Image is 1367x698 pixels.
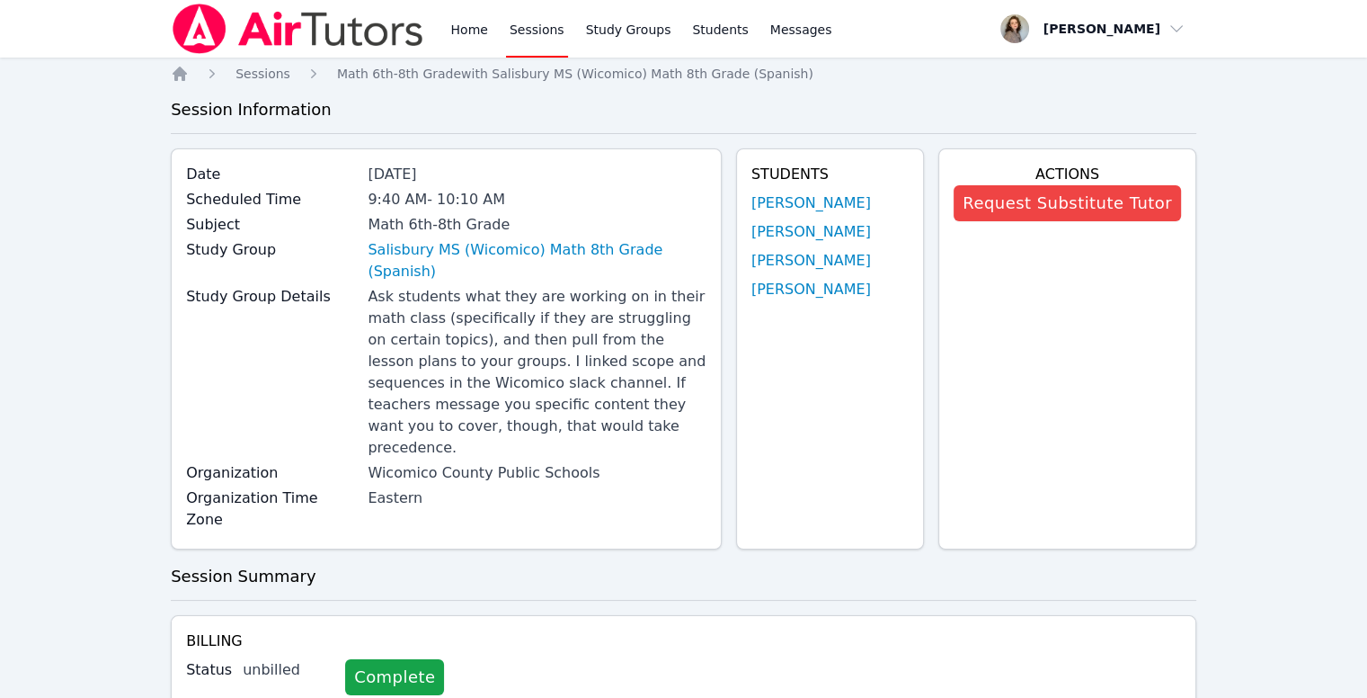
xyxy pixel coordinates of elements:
[751,250,871,272] a: [PERSON_NAME]
[751,279,871,300] a: [PERSON_NAME]
[186,214,357,236] label: Subject
[186,189,357,210] label: Scheduled Time
[368,488,706,509] div: Eastern
[751,164,909,185] h4: Students
[345,659,444,695] a: Complete
[186,488,357,531] label: Organization Time Zone
[368,462,706,484] div: Wicomico County Public Schools
[186,239,357,261] label: Study Group
[337,65,813,83] a: Math 6th-8th Gradewith Salisbury MS (Wicomico) Math 8th Grade (Spanish)
[954,164,1181,185] h4: Actions
[243,659,331,681] div: unbilled
[171,564,1196,589] h3: Session Summary
[186,631,1181,652] h4: Billing
[186,164,357,185] label: Date
[751,221,871,243] a: [PERSON_NAME]
[171,65,1196,83] nav: Breadcrumb
[368,286,706,459] div: Ask students what they are working on in their math class (specifically if they are struggling on...
[770,21,832,39] span: Messages
[186,659,232,681] label: Status
[235,67,290,81] span: Sessions
[368,239,706,282] a: Salisbury MS (Wicomico) Math 8th Grade (Spanish)
[186,286,357,308] label: Study Group Details
[171,97,1196,122] h3: Session Information
[954,185,1181,221] button: Request Substitute Tutor
[751,192,871,214] a: [PERSON_NAME]
[235,65,290,83] a: Sessions
[186,462,357,484] label: Organization
[368,189,706,210] div: 9:40 AM - 10:10 AM
[337,67,813,81] span: Math 6th-8th Grade with Salisbury MS (Wicomico) Math 8th Grade (Spanish)
[368,164,706,185] div: [DATE]
[368,214,706,236] div: Math 6th-8th Grade
[171,4,425,54] img: Air Tutors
